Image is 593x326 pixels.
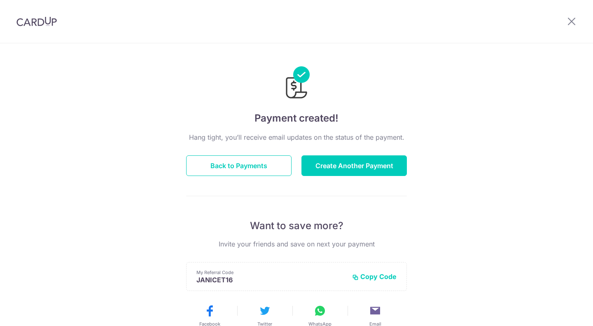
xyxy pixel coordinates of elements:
img: Payments [283,66,310,101]
p: JANICET16 [196,276,346,284]
p: Want to save more? [186,219,407,232]
img: CardUp [16,16,57,26]
p: My Referral Code [196,269,346,276]
h4: Payment created! [186,111,407,126]
p: Hang tight, you’ll receive email updates on the status of the payment. [186,132,407,142]
button: Copy Code [352,272,397,281]
button: Create Another Payment [301,155,407,176]
p: Invite your friends and save on next your payment [186,239,407,249]
button: Back to Payments [186,155,292,176]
